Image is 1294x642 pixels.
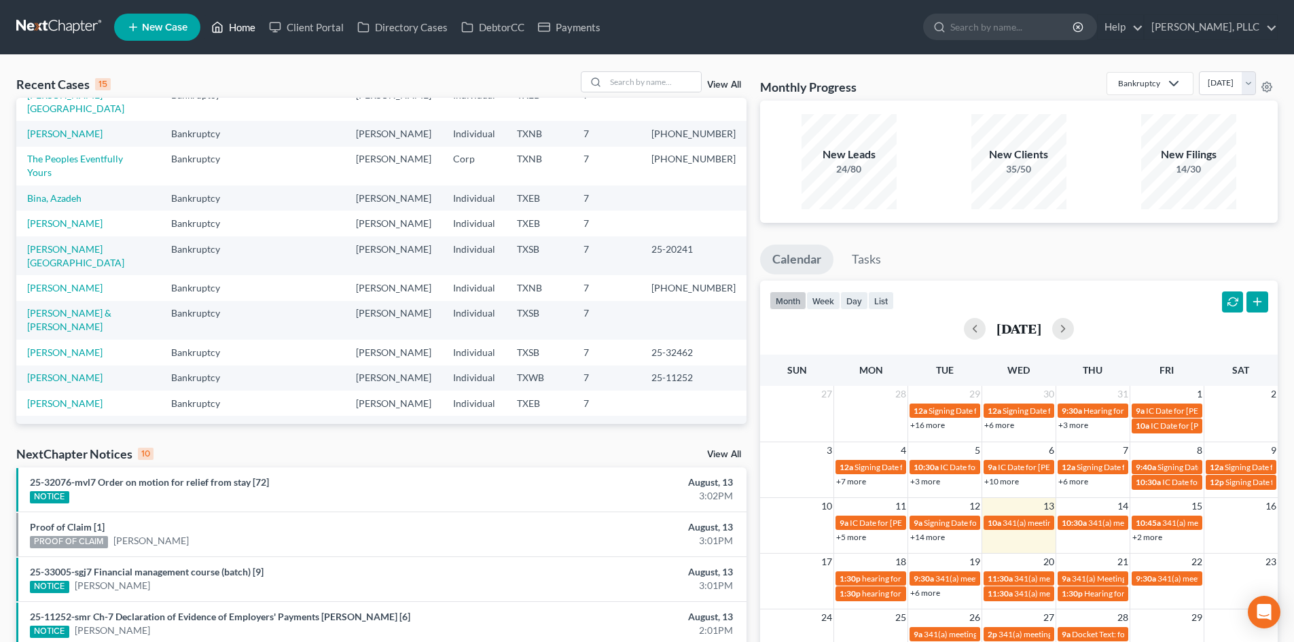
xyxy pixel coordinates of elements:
[27,307,111,332] a: [PERSON_NAME] & [PERSON_NAME]
[1157,462,1279,472] span: Signing Date for [PERSON_NAME]
[820,386,833,402] span: 27
[27,346,103,358] a: [PERSON_NAME]
[454,15,531,39] a: DebtorCC
[142,22,187,33] span: New Case
[442,275,506,300] td: Individual
[935,573,1066,584] span: 341(a) meeting for [PERSON_NAME]
[641,275,747,300] td: [PHONE_NUMBER]
[507,476,733,489] div: August, 13
[506,301,573,340] td: TXSB
[641,236,747,275] td: 25-20241
[507,579,733,592] div: 3:01PM
[1042,498,1056,514] span: 13
[770,291,806,310] button: month
[1196,442,1204,459] span: 8
[27,153,123,178] a: The Peoples Eventfully Yours
[802,162,897,176] div: 24/80
[506,147,573,185] td: TXNB
[1116,609,1130,626] span: 28
[910,420,945,430] a: +16 more
[506,185,573,211] td: TXEB
[442,147,506,185] td: Corp
[1077,462,1198,472] span: Signing Date for [PERSON_NAME]
[442,391,506,416] td: Individual
[27,128,103,139] a: [PERSON_NAME]
[1190,609,1204,626] span: 29
[573,416,641,441] td: 7
[910,532,945,542] a: +14 more
[894,386,907,402] span: 28
[899,442,907,459] span: 4
[641,121,747,146] td: [PHONE_NUMBER]
[138,448,154,460] div: 10
[707,450,741,459] a: View All
[840,245,893,274] a: Tasks
[160,365,245,391] td: Bankruptcy
[1014,573,1145,584] span: 341(a) meeting for [PERSON_NAME]
[1003,518,1134,528] span: 341(a) meeting for [PERSON_NAME]
[442,236,506,275] td: Individual
[160,416,245,441] td: Bankruptcy
[1072,573,1204,584] span: 341(a) Meeting for [PERSON_NAME]
[506,416,573,441] td: TXNB
[30,521,105,533] a: Proof of Claim [1]
[1014,588,1145,599] span: 341(a) meeting for [PERSON_NAME]
[855,462,1012,472] span: Signing Date for [PERSON_NAME], Tereyana
[345,416,442,441] td: [PERSON_NAME]
[936,364,954,376] span: Tue
[1062,406,1082,416] span: 9:30a
[998,462,1102,472] span: IC Date for [PERSON_NAME]
[988,406,1001,416] span: 12a
[160,340,245,365] td: Bankruptcy
[573,236,641,275] td: 7
[75,579,150,592] a: [PERSON_NAME]
[1083,406,1261,416] span: Hearing for [PERSON_NAME] & [PERSON_NAME]
[506,82,573,121] td: TXEB
[1190,554,1204,570] span: 22
[1248,596,1280,628] div: Open Intercom Messenger
[1042,386,1056,402] span: 30
[507,489,733,503] div: 3:02PM
[1162,518,1293,528] span: 341(a) meeting for [PERSON_NAME]
[1210,462,1223,472] span: 12a
[988,588,1013,599] span: 11:30a
[641,147,747,185] td: [PHONE_NUMBER]
[988,462,996,472] span: 9a
[914,573,934,584] span: 9:30a
[1136,477,1161,487] span: 10:30a
[442,301,506,340] td: Individual
[113,534,189,548] a: [PERSON_NAME]
[30,566,264,577] a: 25-33005-sgj7 Financial management course (batch) [9]
[868,291,894,310] button: list
[840,588,861,599] span: 1:30p
[1264,554,1278,570] span: 23
[160,301,245,340] td: Bankruptcy
[894,609,907,626] span: 25
[968,498,982,514] span: 12
[1157,573,1289,584] span: 341(a) meeting for [PERSON_NAME]
[1047,442,1056,459] span: 6
[30,611,410,622] a: 25-11252-smr Ch-7 Declaration of Evidence of Employers' Payments [PERSON_NAME] [6]
[950,14,1075,39] input: Search by name...
[1270,442,1278,459] span: 9
[27,423,103,434] a: [PERSON_NAME]
[1003,406,1124,416] span: Signing Date for [PERSON_NAME]
[840,573,861,584] span: 1:30p
[16,446,154,462] div: NextChapter Notices
[806,291,840,310] button: week
[820,554,833,570] span: 17
[30,581,69,593] div: NOTICE
[30,536,108,548] div: PROOF OF CLAIM
[707,80,741,90] a: View All
[996,321,1041,336] h2: [DATE]
[968,554,982,570] span: 19
[506,391,573,416] td: TXEB
[507,534,733,548] div: 3:01PM
[27,243,124,268] a: [PERSON_NAME][GEOGRAPHIC_DATA]
[30,626,69,638] div: NOTICE
[1136,573,1156,584] span: 9:30a
[840,518,848,528] span: 9a
[1121,442,1130,459] span: 7
[988,518,1001,528] span: 10a
[204,15,262,39] a: Home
